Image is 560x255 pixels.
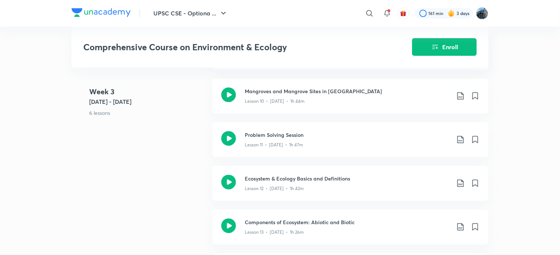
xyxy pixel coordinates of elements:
a: Company Logo [72,8,131,19]
h3: Mangroves and Mangrove Sites in [GEOGRAPHIC_DATA] [245,87,450,95]
img: I A S babu [476,7,488,19]
a: Problem Solving SessionLesson 11 • [DATE] • 1h 47m [212,122,488,166]
p: Lesson 11 • [DATE] • 1h 47m [245,142,303,148]
a: Components of Ecosystem: Abiotic and BioticLesson 13 • [DATE] • 1h 26m [212,210,488,253]
p: Lesson 12 • [DATE] • 1h 42m [245,185,304,192]
button: avatar [397,7,409,19]
h5: [DATE] - [DATE] [89,97,207,106]
h3: Components of Ecosystem: Abiotic and Biotic [245,218,450,226]
h3: Ecosystem & Ecology Basics and Definitions [245,175,450,182]
img: avatar [400,10,407,17]
button: UPSC CSE - Optiona ... [149,6,232,21]
a: Mangroves and Mangrove Sites in [GEOGRAPHIC_DATA]Lesson 10 • [DATE] • 1h 44m [212,79,488,122]
h4: Week 3 [89,86,207,97]
img: Company Logo [72,8,131,17]
h3: Problem Solving Session [245,131,450,139]
img: streak [448,10,455,17]
p: Lesson 10 • [DATE] • 1h 44m [245,98,305,105]
p: 6 lessons [89,109,207,117]
p: Lesson 13 • [DATE] • 1h 26m [245,229,304,236]
h3: Comprehensive Course on Environment & Ecology [83,42,371,52]
a: Ecosystem & Ecology Basics and DefinitionsLesson 12 • [DATE] • 1h 42m [212,166,488,210]
button: Enroll [412,38,477,56]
